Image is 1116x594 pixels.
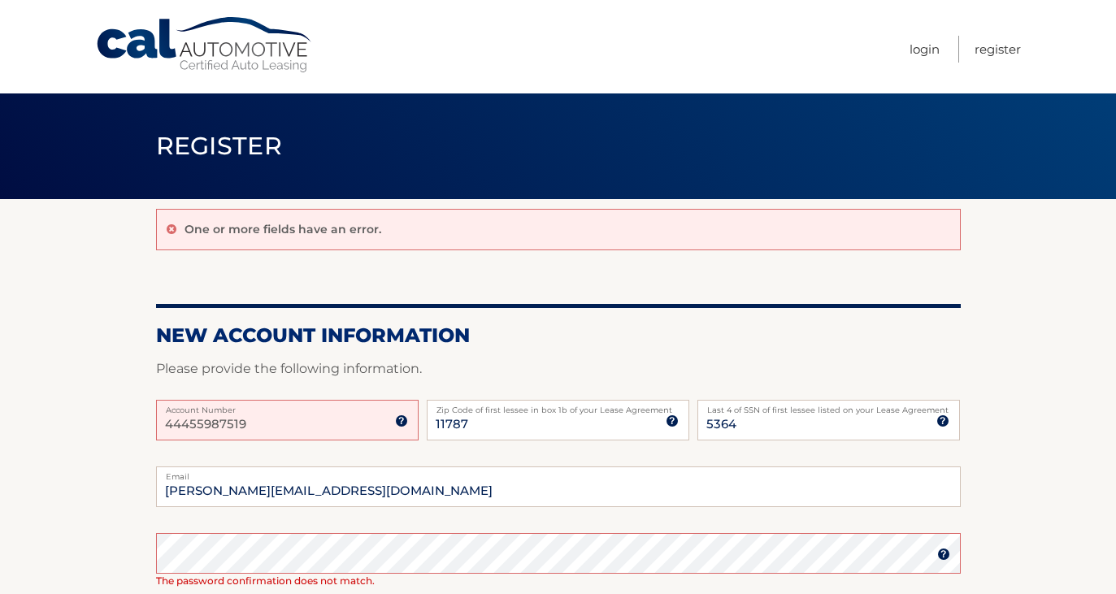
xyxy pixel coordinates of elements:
h2: New Account Information [156,323,961,348]
label: Zip Code of first lessee in box 1b of your Lease Agreement [427,400,689,413]
input: Email [156,466,961,507]
p: One or more fields have an error. [185,222,381,236]
input: SSN or EIN (last 4 digits only) [697,400,960,440]
img: tooltip.svg [936,414,949,427]
p: Please provide the following information. [156,358,961,380]
label: Email [156,466,961,479]
span: The password confirmation does not match. [156,574,375,587]
img: tooltip.svg [937,548,950,561]
label: Account Number [156,400,419,413]
label: Last 4 of SSN of first lessee listed on your Lease Agreement [697,400,960,413]
img: tooltip.svg [666,414,679,427]
a: Cal Automotive [95,16,315,74]
img: tooltip.svg [395,414,408,427]
input: Account Number [156,400,419,440]
a: Register [975,36,1021,63]
a: Login [910,36,940,63]
span: Register [156,131,283,161]
input: Zip Code [427,400,689,440]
